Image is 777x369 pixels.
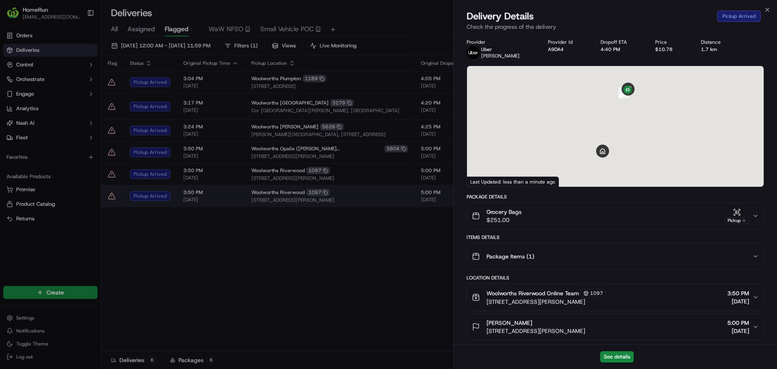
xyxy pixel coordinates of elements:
div: $10.78 [655,46,688,53]
button: Grocery Bags$251.00Pickup [467,203,764,229]
div: Package Details [467,194,764,200]
button: See details [600,351,634,363]
span: [DATE] [727,297,749,305]
span: $251.00 [486,216,522,224]
span: [STREET_ADDRESS][PERSON_NAME] [486,298,606,306]
div: Price [655,39,688,45]
div: Distance [701,39,736,45]
div: Last Updated: less than a minute ago [467,177,559,187]
button: [PERSON_NAME][STREET_ADDRESS][PERSON_NAME]5:00 PM[DATE] [467,314,764,340]
span: 5:00 PM [727,319,749,327]
div: 9 [618,88,629,98]
div: Pickup [725,217,749,224]
span: Delivery Details [467,10,534,23]
span: [PERSON_NAME] [481,53,520,59]
button: Pickup [725,208,749,224]
span: [STREET_ADDRESS][PERSON_NAME] [486,327,585,335]
button: A9DA4 [548,46,564,53]
span: 3:50 PM [727,289,749,297]
button: Woolworths Riverwood Online Team1097[STREET_ADDRESS][PERSON_NAME]3:50 PM[DATE] [467,284,764,311]
span: [DATE] [727,327,749,335]
div: Provider [467,39,535,45]
p: Uber [481,46,520,53]
div: Dropoff ETA [601,39,642,45]
span: 1097 [590,290,603,296]
div: Location Details [467,275,764,281]
div: 1.7 km [701,46,736,53]
p: Check the progress of the delivery [467,23,764,31]
span: Woolworths Riverwood Online Team [486,289,579,297]
span: [PERSON_NAME] [486,319,532,327]
div: Provider Id [548,39,588,45]
img: uber-new-logo.jpeg [467,46,480,59]
div: Items Details [467,234,764,241]
div: 4:40 PM [601,46,642,53]
div: 8 [618,87,629,98]
button: Package Items (1) [467,243,764,269]
span: Package Items ( 1 ) [486,252,534,260]
span: Grocery Bags [486,208,522,216]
